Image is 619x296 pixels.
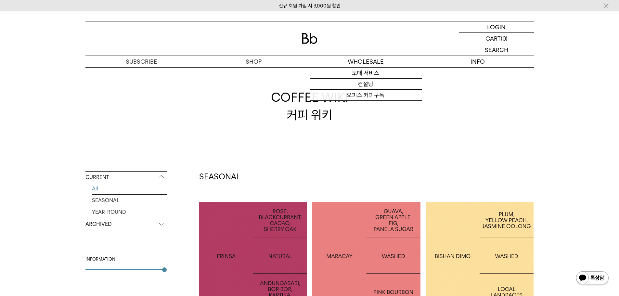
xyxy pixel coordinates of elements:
[302,33,317,44] img: 로고
[310,79,422,90] a: 컨설팅
[92,195,167,206] a: SEASONAL
[459,21,534,33] a: LOGIN
[92,206,167,218] a: YEAR-ROUND
[271,89,348,123] div: 커피 위키
[485,44,508,56] p: SEARCH
[501,33,508,44] p: (0)
[485,33,501,44] p: CART
[85,56,198,67] a: SUBSCRIBE
[575,271,609,286] img: 카카오톡 채널 1:1 채팅 버튼
[279,3,341,9] a: 신규 회원 가입 시 3,000원 할인
[310,68,422,79] a: 도매 서비스
[310,56,422,67] p: WHOLESALE
[459,33,534,44] a: CART (0)
[85,218,167,230] p: ARCHIVED
[85,256,167,263] div: INFORMATION
[310,90,422,101] a: 오피스 커피구독
[422,56,534,67] p: INFO
[271,89,348,106] span: COFFEE WIKI
[92,183,167,194] a: All
[85,172,167,183] p: CURRENT
[199,171,534,182] h2: SEASONAL
[487,21,506,32] p: LOGIN
[198,56,310,67] a: SHOP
